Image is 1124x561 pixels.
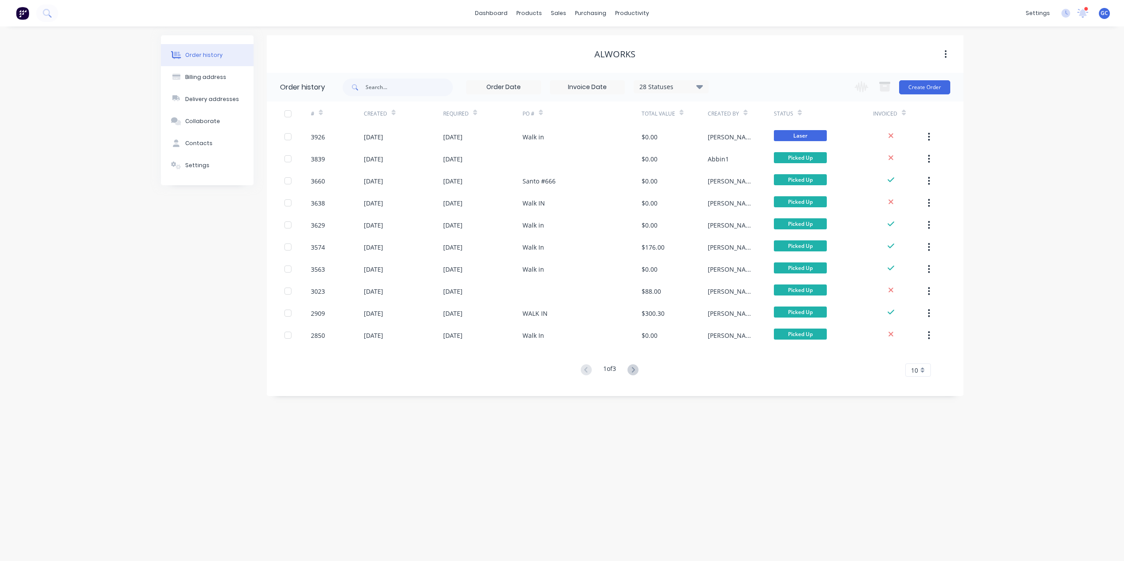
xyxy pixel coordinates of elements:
span: Picked Up [774,174,827,185]
span: Picked Up [774,262,827,273]
div: 2909 [311,309,325,318]
div: [DATE] [364,287,383,296]
div: Status [774,110,793,118]
img: Factory [16,7,29,20]
button: Order history [161,44,254,66]
div: # [311,110,314,118]
div: Collaborate [185,117,220,125]
div: settings [1021,7,1054,20]
div: 3839 [311,154,325,164]
div: Contacts [185,139,213,147]
div: Created By [708,101,774,126]
div: [DATE] [364,331,383,340]
div: $176.00 [642,243,665,252]
div: [DATE] [364,176,383,186]
div: [DATE] [364,132,383,142]
span: Picked Up [774,240,827,251]
div: Required [443,110,469,118]
span: Picked Up [774,329,827,340]
div: Walk in [523,221,544,230]
div: PO # [523,110,534,118]
div: Walk in [523,132,544,142]
div: [DATE] [364,243,383,252]
div: Created [364,110,387,118]
div: Walk In [523,331,544,340]
button: Create Order [899,80,950,94]
span: Picked Up [774,284,827,295]
div: [PERSON_NAME] [708,309,756,318]
div: Alworks [594,49,635,60]
div: 3023 [311,287,325,296]
div: Status [774,101,873,126]
div: [PERSON_NAME] [708,331,756,340]
div: [DATE] [443,265,463,274]
div: [DATE] [364,309,383,318]
div: [DATE] [364,221,383,230]
div: [DATE] [364,265,383,274]
span: Picked Up [774,218,827,229]
input: Search... [366,79,453,96]
div: 3660 [311,176,325,186]
div: 3926 [311,132,325,142]
div: Abbin1 [708,154,729,164]
div: 2850 [311,331,325,340]
div: [DATE] [364,154,383,164]
div: [DATE] [443,243,463,252]
div: Settings [185,161,209,169]
div: sales [546,7,571,20]
div: [PERSON_NAME] [708,287,756,296]
div: Invoiced [873,110,897,118]
div: $88.00 [642,287,661,296]
div: [DATE] [443,132,463,142]
div: [DATE] [443,331,463,340]
div: [DATE] [443,309,463,318]
div: Total Value [642,110,675,118]
button: Settings [161,154,254,176]
div: [PERSON_NAME] [708,243,756,252]
div: $0.00 [642,176,657,186]
div: 3574 [311,243,325,252]
div: Walk in [523,265,544,274]
div: Required [443,101,523,126]
div: PO # [523,101,642,126]
div: purchasing [571,7,611,20]
div: Walk IN [523,198,545,208]
div: 3629 [311,221,325,230]
div: [DATE] [443,287,463,296]
div: 3563 [311,265,325,274]
span: Picked Up [774,307,827,318]
div: $300.30 [642,309,665,318]
div: [DATE] [443,176,463,186]
span: Picked Up [774,152,827,163]
div: [DATE] [443,154,463,164]
button: Delivery addresses [161,88,254,110]
div: Created [364,101,443,126]
div: products [512,7,546,20]
div: [DATE] [443,198,463,208]
div: Billing address [185,73,226,81]
div: Delivery addresses [185,95,239,103]
div: $0.00 [642,265,657,274]
div: 3638 [311,198,325,208]
div: 28 Statuses [634,82,708,92]
div: 1 of 3 [603,364,616,377]
div: [PERSON_NAME] [708,221,756,230]
div: Santo #666 [523,176,556,186]
div: productivity [611,7,653,20]
span: 10 [911,366,918,375]
input: Invoice Date [550,81,624,94]
button: Billing address [161,66,254,88]
div: $0.00 [642,132,657,142]
div: $0.00 [642,331,657,340]
div: [DATE] [443,221,463,230]
span: Picked Up [774,196,827,207]
div: # [311,101,364,126]
div: [PERSON_NAME] [708,132,756,142]
div: [PERSON_NAME] [708,176,756,186]
button: Contacts [161,132,254,154]
span: Laser [774,130,827,141]
div: $0.00 [642,221,657,230]
div: [PERSON_NAME] [708,265,756,274]
div: Invoiced [873,101,926,126]
div: Walk In [523,243,544,252]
